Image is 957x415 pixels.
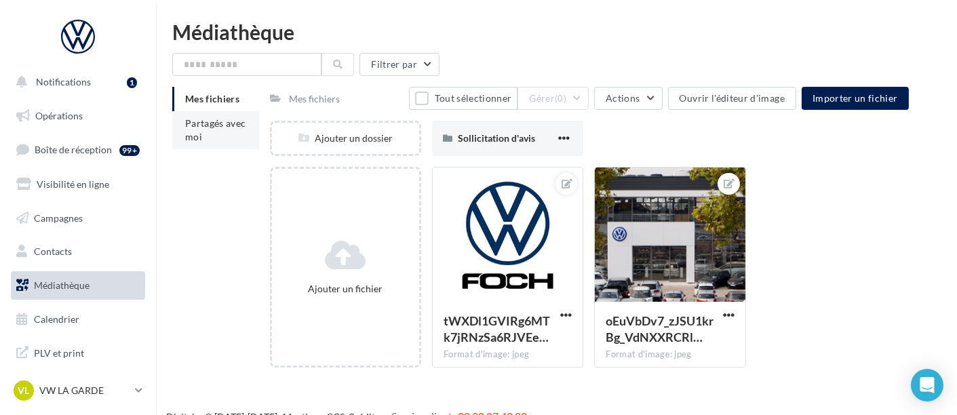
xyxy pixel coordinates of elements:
[911,369,943,401] div: Open Intercom Messenger
[555,93,566,104] span: (0)
[606,349,734,361] div: Format d'image: jpeg
[34,344,140,373] span: PLV et print personnalisable
[11,378,145,403] a: VL VW LA GARDE
[8,338,148,378] a: PLV et print personnalisable
[127,77,137,88] div: 1
[668,87,796,110] button: Ouvrir l'éditeur d'image
[8,135,148,164] a: Boîte de réception99+
[8,237,148,266] a: Contacts
[8,68,142,96] button: Notifications 1
[185,93,239,104] span: Mes fichiers
[119,145,140,156] div: 99+
[34,279,90,291] span: Médiathèque
[606,313,714,344] span: oEuVbDv7_zJSU1krBg_VdNXXRCRlPIqVk27gvfDZYwUR8oJNmkcpWBLydxbjd7rwubgbFYTfZn-oYKNuVg=s0
[35,110,83,121] span: Opérations
[272,132,419,145] div: Ajouter un dossier
[517,87,589,110] button: Gérer(0)
[458,132,535,144] span: Sollicitation d'avis
[8,271,148,300] a: Médiathèque
[8,305,148,334] a: Calendrier
[444,313,550,344] span: tWXDl1GVIRg6MTk7jRNzSa6RJVEe3Ea7aWnfJZR2o0-tVk3rOPxZ1agoZTvn-QvKhsQQHHVIR2S1k-A0yw=s0
[39,384,130,397] p: VW LA GARDE
[37,178,109,190] span: Visibilité en ligne
[34,212,83,223] span: Campagnes
[802,87,909,110] button: Importer un fichier
[185,117,246,142] span: Partagés avec moi
[18,384,30,397] span: VL
[409,87,517,110] button: Tout sélectionner
[444,349,572,361] div: Format d'image: jpeg
[36,76,91,87] span: Notifications
[8,204,148,233] a: Campagnes
[289,92,340,106] div: Mes fichiers
[277,282,414,296] div: Ajouter un fichier
[34,245,72,257] span: Contacts
[34,313,79,325] span: Calendrier
[606,92,640,104] span: Actions
[359,53,440,76] button: Filtrer par
[8,170,148,199] a: Visibilité en ligne
[813,92,898,104] span: Importer un fichier
[594,87,662,110] button: Actions
[172,22,941,42] div: Médiathèque
[35,144,112,155] span: Boîte de réception
[8,102,148,130] a: Opérations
